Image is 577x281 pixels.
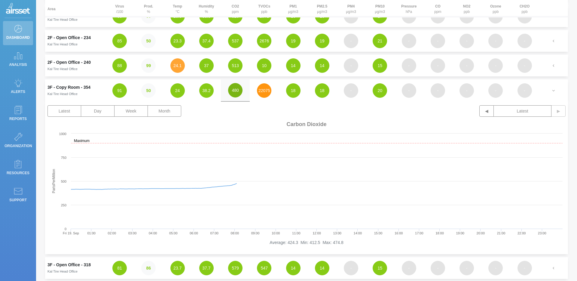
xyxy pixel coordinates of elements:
[551,105,566,117] button: ▶
[61,156,66,159] text: 750
[431,58,445,73] button: -
[315,58,329,73] button: 14
[199,34,214,48] button: 37.4
[146,63,151,68] strong: 99
[517,261,532,275] button: -
[494,105,551,117] button: Latest
[146,88,151,93] strong: 50
[81,105,114,117] button: Day
[5,196,32,205] p: Support
[286,83,301,98] button: 18
[354,231,362,235] text: 14:00
[112,83,127,98] button: 91
[344,58,358,73] button: -
[402,34,416,48] button: -
[210,231,218,235] text: 07:00
[47,270,78,273] small: Kal Tire Head Office
[431,34,445,48] button: -
[65,227,66,231] text: 0
[287,121,327,128] span: Carbon Dioxide
[373,261,387,275] button: 15
[270,239,298,246] li: Average: 424.3
[108,231,116,235] text: 02:00
[141,261,156,275] button: 86
[497,231,505,235] text: 21:00
[199,261,214,275] button: 37.7
[5,60,32,69] p: Analysis
[459,83,474,98] button: -
[373,34,387,48] button: 21
[61,203,66,207] text: 250
[228,261,243,275] button: 579
[45,257,105,279] td: 3F - Open Office - 318Kal Tire Head Office
[74,139,90,143] text: Maximum
[344,83,358,98] button: -
[52,169,56,193] text: PartsPerMillion
[141,58,156,73] button: 99
[6,3,30,15] img: Logo
[313,231,321,235] text: 12:00
[347,4,355,8] strong: PM4
[401,4,417,8] strong: Pressure
[286,261,301,275] button: 14
[59,132,66,136] text: 1000
[374,231,383,235] text: 15:00
[3,156,33,181] a: Resources
[231,231,239,235] text: 08:00
[170,83,185,98] button: 24
[199,58,214,73] button: 37
[520,4,530,8] strong: CH2O
[5,141,32,150] p: Organization
[402,83,416,98] button: -
[415,231,423,235] text: 17:00
[251,231,260,235] text: 09:00
[315,83,329,98] button: 18
[257,58,271,73] button: 10
[315,261,329,275] button: 14
[3,129,33,153] a: Organization
[128,231,137,235] text: 03:00
[488,34,503,48] button: -
[87,231,96,235] text: 01:00
[112,34,127,48] button: 85
[199,83,214,98] button: 38.2
[373,58,387,73] button: 15
[286,34,301,48] button: 19
[258,4,270,8] strong: TVOCs
[477,231,485,235] text: 20:00
[322,239,343,246] li: Max: 474.8
[47,92,78,96] small: Kal Tire Head Office
[459,34,474,48] button: -
[228,34,243,48] button: 537
[344,261,358,275] button: -
[301,239,320,246] li: Min: 412.5
[3,48,33,72] a: Analysis
[47,18,78,21] small: Kal Tire Head Office
[459,261,474,275] button: -
[517,58,532,73] button: -
[45,79,105,102] td: 3F - Copy Room - 354Kal Tire Head Office
[373,83,387,98] button: 20
[317,4,328,8] strong: PM2.5
[3,21,33,45] a: Dashboard
[228,83,243,97] button: 480
[289,4,297,8] strong: PM1
[402,58,416,73] button: -
[517,83,532,98] button: -
[257,261,271,275] button: 547
[3,184,33,208] a: Support
[435,231,444,235] text: 18:00
[344,34,358,48] button: -
[488,261,503,275] button: -
[170,58,185,73] button: 24.1
[45,30,105,52] td: 2F - Open Office - 234Kal Tire Head Office
[488,83,503,98] button: -
[169,231,178,235] text: 05:00
[170,34,185,48] button: 23.3
[232,4,239,8] strong: CO2
[146,39,151,43] strong: 50
[5,168,32,178] p: Resources
[435,4,441,8] strong: CO
[141,83,156,98] button: 50
[63,231,79,235] text: Fri 19. Sep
